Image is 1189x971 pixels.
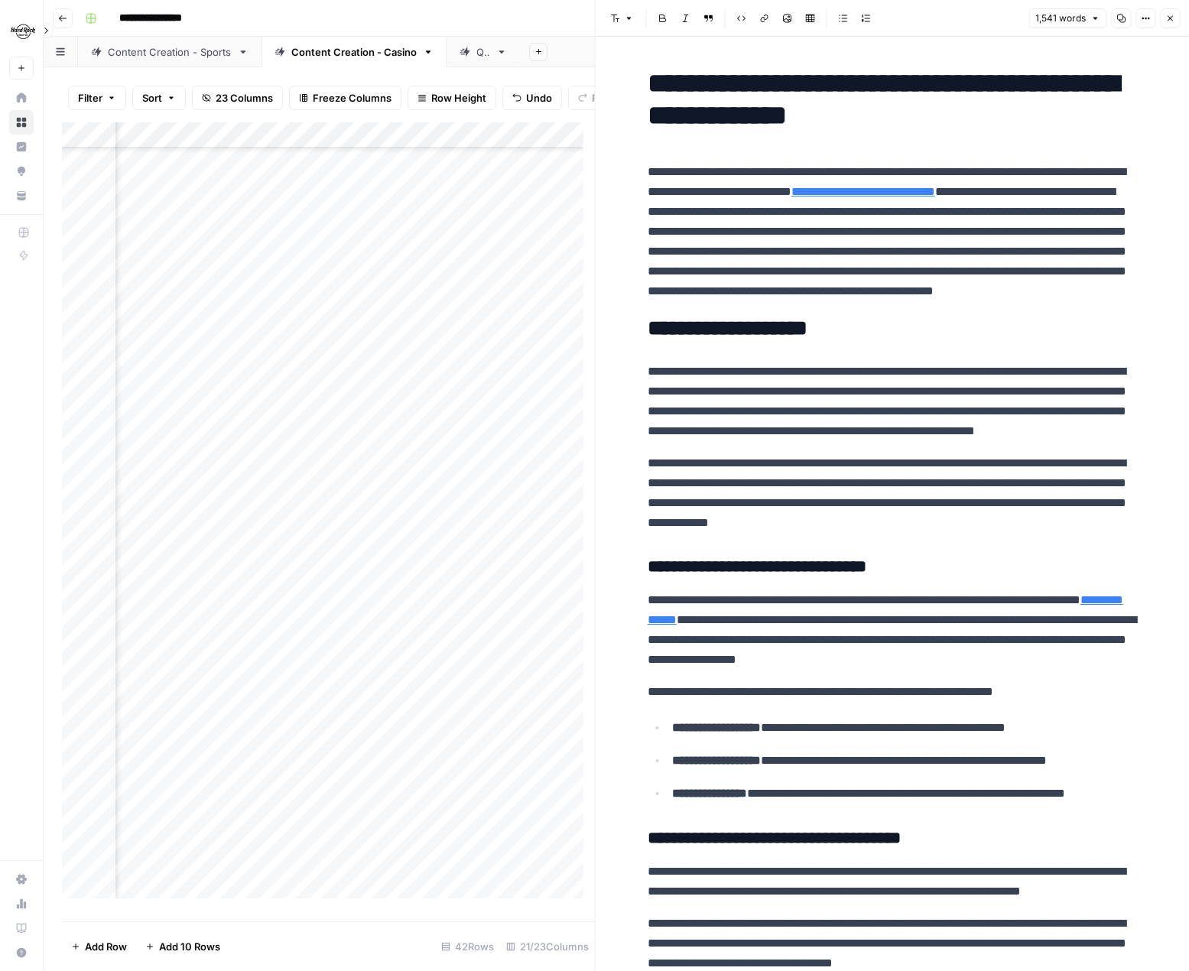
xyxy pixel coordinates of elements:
[159,939,220,954] span: Add 10 Rows
[9,86,34,110] a: Home
[9,916,34,940] a: Learning Hub
[78,90,102,106] span: Filter
[289,86,401,110] button: Freeze Columns
[216,90,273,106] span: 23 Columns
[502,86,562,110] button: Undo
[62,934,136,959] button: Add Row
[291,44,417,60] div: Content Creation - Casino
[192,86,283,110] button: 23 Columns
[9,867,34,891] a: Settings
[68,86,126,110] button: Filter
[568,86,626,110] button: Redo
[9,159,34,183] a: Opportunities
[1035,11,1086,25] span: 1,541 words
[431,90,486,106] span: Row Height
[108,44,232,60] div: Content Creation - Sports
[1028,8,1106,28] button: 1,541 words
[500,934,595,959] div: 21/23 Columns
[9,183,34,208] a: Your Data
[9,940,34,965] button: Help + Support
[9,110,34,135] a: Browse
[262,37,447,67] a: Content Creation - Casino
[78,37,262,67] a: Content Creation - Sports
[142,90,162,106] span: Sort
[313,90,391,106] span: Freeze Columns
[526,90,552,106] span: Undo
[476,44,490,60] div: QA
[136,934,229,959] button: Add 10 Rows
[9,135,34,159] a: Insights
[435,934,500,959] div: 42 Rows
[132,86,186,110] button: Sort
[9,891,34,916] a: Usage
[408,86,496,110] button: Row Height
[85,939,127,954] span: Add Row
[447,37,520,67] a: QA
[9,12,34,50] button: Workspace: Hard Rock Digital
[9,18,37,45] img: Hard Rock Digital Logo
